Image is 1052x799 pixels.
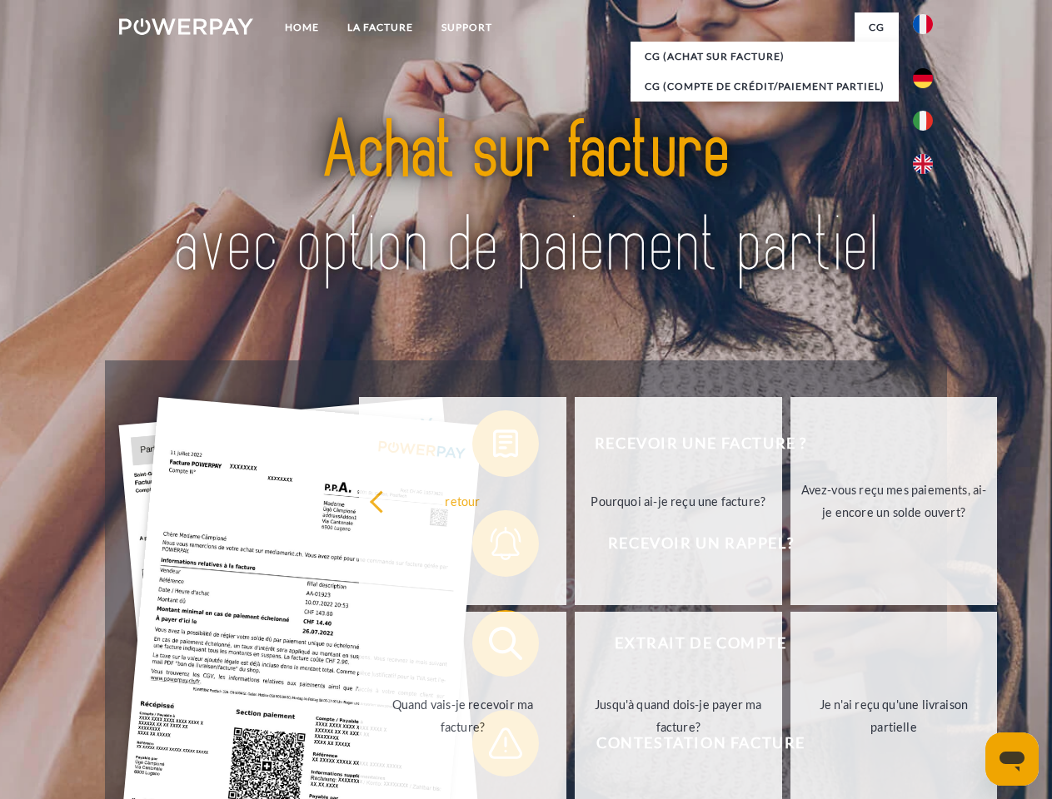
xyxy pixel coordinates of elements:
[855,12,899,42] a: CG
[585,489,772,512] div: Pourquoi ai-je reçu une facture?
[333,12,427,42] a: LA FACTURE
[369,693,556,738] div: Quand vais-je recevoir ma facture?
[631,42,899,72] a: CG (achat sur facture)
[631,72,899,102] a: CG (Compte de crédit/paiement partiel)
[119,18,253,35] img: logo-powerpay-white.svg
[913,154,933,174] img: en
[271,12,333,42] a: Home
[159,80,893,319] img: title-powerpay_fr.svg
[800,693,988,738] div: Je n'ai reçu qu'une livraison partielle
[800,479,988,524] div: Avez-vous reçu mes paiements, ai-je encore un solde ouvert?
[585,693,772,738] div: Jusqu'à quand dois-je payer ma facture?
[913,111,933,131] img: it
[913,68,933,88] img: de
[985,732,1039,786] iframe: Bouton de lancement de la fenêtre de messagerie
[369,489,556,512] div: retour
[790,397,998,605] a: Avez-vous reçu mes paiements, ai-je encore un solde ouvert?
[913,14,933,34] img: fr
[427,12,506,42] a: Support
